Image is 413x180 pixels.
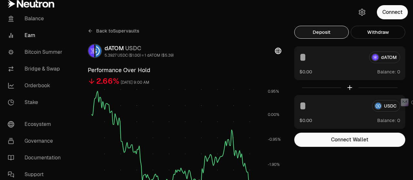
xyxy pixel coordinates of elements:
[3,149,70,166] a: Documentation
[268,137,281,142] tspan: -0.95%
[88,26,139,36] a: Back toSupervaults
[125,44,141,52] span: USDC
[268,89,279,94] tspan: 0.95%
[268,112,279,117] tspan: 0.00%
[96,28,139,34] span: Back to Supervaults
[96,76,119,86] div: 2.66%
[3,94,70,111] a: Stake
[351,26,405,39] button: Withdraw
[3,10,70,27] a: Balance
[88,66,281,75] h3: Performance Over Hold
[3,77,70,94] a: Orderbook
[377,69,396,75] span: Balance:
[105,44,174,53] div: dATOM
[268,162,280,167] tspan: -1.90%
[299,68,312,75] button: $0.00
[3,61,70,77] a: Bridge & Swap
[294,133,405,147] button: Connect Wallet
[105,53,174,58] div: 5.3927 USDC ($1.00) = 1 dATOM ($5.39)
[121,79,149,86] div: [DATE] 9:00 AM
[294,26,349,39] button: Deposit
[3,133,70,149] a: Governance
[377,117,396,124] span: Balance:
[3,44,70,61] a: Bitcoin Summer
[3,27,70,44] a: Earn
[96,44,101,57] img: USDC Logo
[88,44,94,57] img: dATOM Logo
[3,116,70,133] a: Ecosystem
[377,5,408,19] button: Connect
[299,117,312,124] button: $0.00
